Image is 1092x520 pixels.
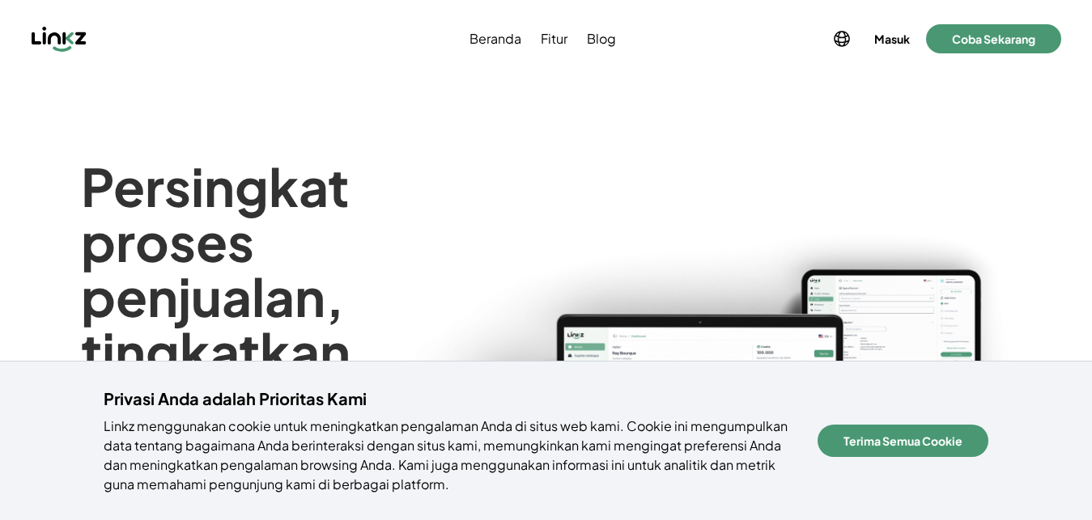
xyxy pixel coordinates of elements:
[538,29,571,49] a: Fitur
[584,29,619,49] a: Blog
[81,159,453,433] h1: Persingkat proses penjualan, tingkatkan bisnis.
[32,26,87,52] img: Linkz logo
[818,425,988,457] button: Terima Semua Cookie
[587,29,616,49] span: Blog
[470,29,521,49] span: Beranda
[466,29,525,49] a: Beranda
[871,27,913,50] button: Masuk
[104,416,798,494] p: Linkz menggunakan cookie untuk meningkatkan pengalaman Anda di situs web kami. Cookie ini mengump...
[104,387,798,410] h4: Privasi Anda adalah Prioritas Kami
[541,29,567,49] span: Fitur
[926,24,1061,53] button: Coba Sekarang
